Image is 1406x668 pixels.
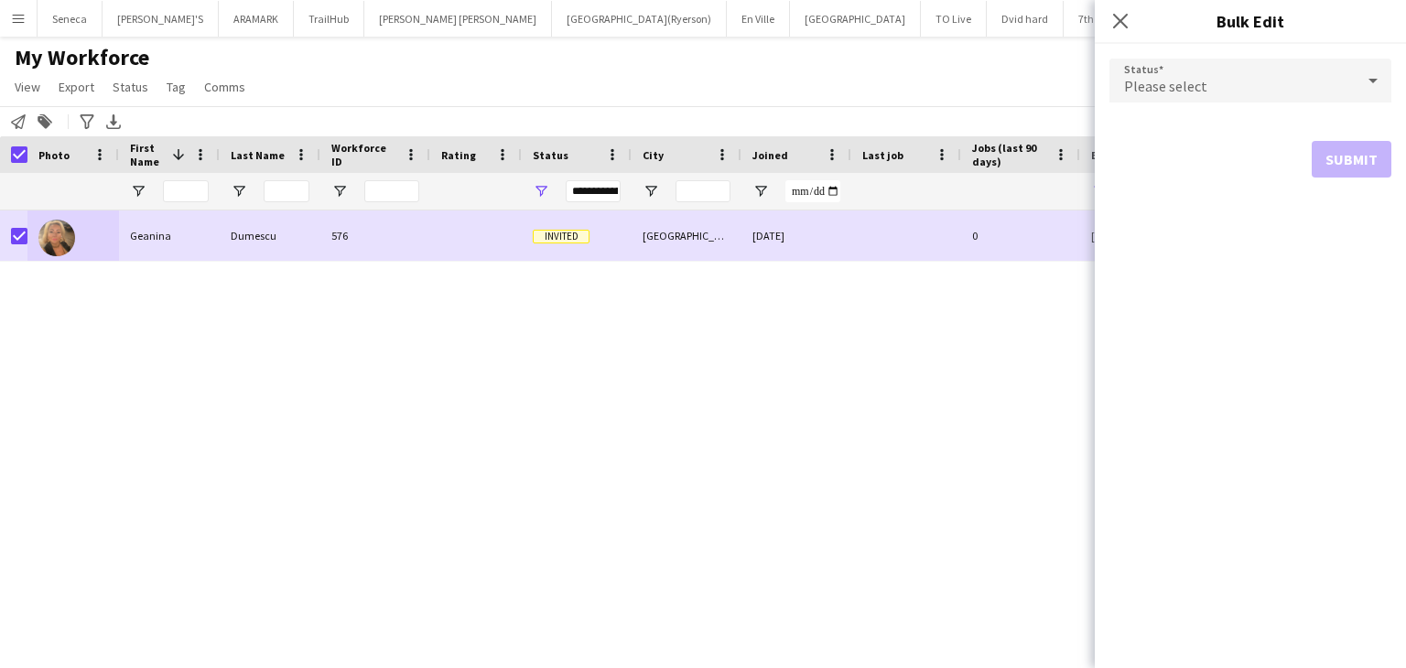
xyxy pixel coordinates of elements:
button: Open Filter Menu [231,183,247,199]
h3: Bulk Edit [1095,9,1406,33]
span: Last Name [231,148,285,162]
a: Tag [159,75,193,99]
div: 0 [961,210,1080,261]
span: View [15,79,40,95]
button: Open Filter Menu [331,183,348,199]
a: Status [105,75,156,99]
button: ARAMARK [219,1,294,37]
span: Joined [752,148,788,162]
span: My Workforce [15,44,149,71]
span: Last job [862,148,903,162]
div: [GEOGRAPHIC_DATA] [632,210,741,261]
input: Joined Filter Input [785,180,840,202]
div: 576 [320,210,430,261]
span: Workforce ID [331,141,397,168]
input: Workforce ID Filter Input [364,180,419,202]
button: [PERSON_NAME]'S [103,1,219,37]
span: Jobs (last 90 days) [972,141,1047,168]
button: Dvid hard [987,1,1064,37]
button: Open Filter Menu [130,183,146,199]
div: Geanina [119,210,220,261]
button: [GEOGRAPHIC_DATA] [790,1,921,37]
span: Please select [1124,77,1207,95]
app-action-btn: Export XLSX [103,111,124,133]
a: View [7,75,48,99]
button: Open Filter Menu [752,183,769,199]
a: Comms [197,75,253,99]
span: Tag [167,79,186,95]
app-action-btn: Notify workforce [7,111,29,133]
span: City [643,148,664,162]
span: Status [533,148,568,162]
span: Comms [204,79,245,95]
span: First Name [130,141,165,168]
app-action-btn: Add to tag [34,111,56,133]
button: Open Filter Menu [643,183,659,199]
app-action-btn: Advanced filters [76,111,98,133]
a: Export [51,75,102,99]
img: Geanina Dumescu [38,220,75,256]
span: Photo [38,148,70,162]
span: Export [59,79,94,95]
span: Rating [441,148,476,162]
span: Invited [533,230,589,243]
button: Open Filter Menu [533,183,549,199]
input: Last Name Filter Input [264,180,309,202]
button: TrailHub [294,1,364,37]
span: Status [113,79,148,95]
input: City Filter Input [676,180,730,202]
button: En Ville [727,1,790,37]
div: Dumescu [220,210,320,261]
input: First Name Filter Input [163,180,209,202]
button: [PERSON_NAME] [PERSON_NAME] [364,1,552,37]
button: [GEOGRAPHIC_DATA](Ryerson) [552,1,727,37]
div: [DATE] [741,210,851,261]
button: Seneca [38,1,103,37]
button: 7th Heaven Catering [1064,1,1190,37]
span: Email [1091,148,1120,162]
button: Open Filter Menu [1091,183,1108,199]
button: TO Live [921,1,987,37]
